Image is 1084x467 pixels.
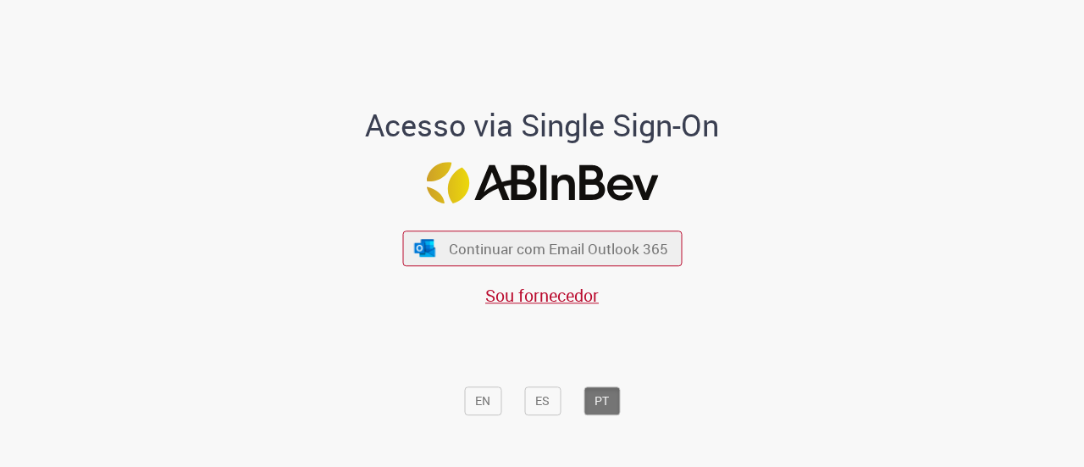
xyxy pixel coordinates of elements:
img: Logo ABInBev [426,162,658,203]
a: Sou fornecedor [485,284,599,307]
button: PT [583,386,620,415]
button: EN [464,386,501,415]
button: ES [524,386,561,415]
button: ícone Azure/Microsoft 360 Continuar com Email Outlook 365 [402,231,682,266]
img: ícone Azure/Microsoft 360 [413,239,437,257]
h1: Acesso via Single Sign-On [307,108,777,142]
span: Continuar com Email Outlook 365 [449,239,668,259]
